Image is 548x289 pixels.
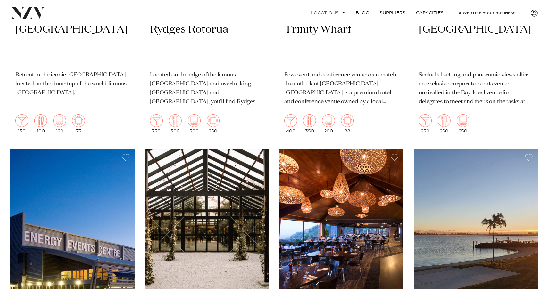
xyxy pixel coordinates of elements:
[453,6,521,20] a: Advertise your business
[438,114,451,133] div: 250
[72,114,85,133] div: 75
[322,114,335,133] div: 200
[15,71,129,98] p: Retreat to the iconic [GEOGRAPHIC_DATA], located on the doorstep of the world-famous [GEOGRAPHIC_...
[419,114,432,133] div: 250
[419,71,533,107] p: Secluded setting and panoramic views offer an exclusive corporate events venue unrivalled in the ...
[53,114,66,127] img: theatre.png
[169,114,182,127] img: dining.png
[411,6,449,20] a: Capacities
[284,22,398,66] h2: Trinity Wharf
[34,114,47,133] div: 100
[150,71,264,107] p: Located on the edge of the famous [GEOGRAPHIC_DATA] and overlooking [GEOGRAPHIC_DATA] and [GEOGRA...
[457,114,469,133] div: 250
[341,114,354,133] div: 88
[53,114,66,133] div: 120
[169,114,182,133] div: 300
[457,114,469,127] img: theatre.png
[419,22,533,66] h2: [GEOGRAPHIC_DATA]
[10,7,45,19] img: nzv-logo.png
[207,114,220,133] div: 250
[15,114,28,127] img: cocktail.png
[150,22,264,66] h2: Rydges Rotorua
[303,114,316,127] img: dining.png
[341,114,354,127] img: meeting.png
[284,114,297,133] div: 400
[322,114,335,127] img: theatre.png
[207,114,220,127] img: meeting.png
[15,22,129,66] h2: [GEOGRAPHIC_DATA]
[34,114,47,127] img: dining.png
[188,114,201,127] img: theatre.png
[188,114,201,133] div: 500
[72,114,85,127] img: meeting.png
[438,114,451,127] img: dining.png
[15,114,28,133] div: 150
[351,6,374,20] a: BLOG
[284,114,297,127] img: cocktail.png
[150,114,163,133] div: 750
[150,114,163,127] img: cocktail.png
[284,71,398,107] p: Few event and conference venues can match the outlook at [GEOGRAPHIC_DATA]. [GEOGRAPHIC_DATA] is ...
[306,6,351,20] a: Locations
[303,114,316,133] div: 350
[419,114,432,127] img: cocktail.png
[374,6,411,20] a: SUPPLIERS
